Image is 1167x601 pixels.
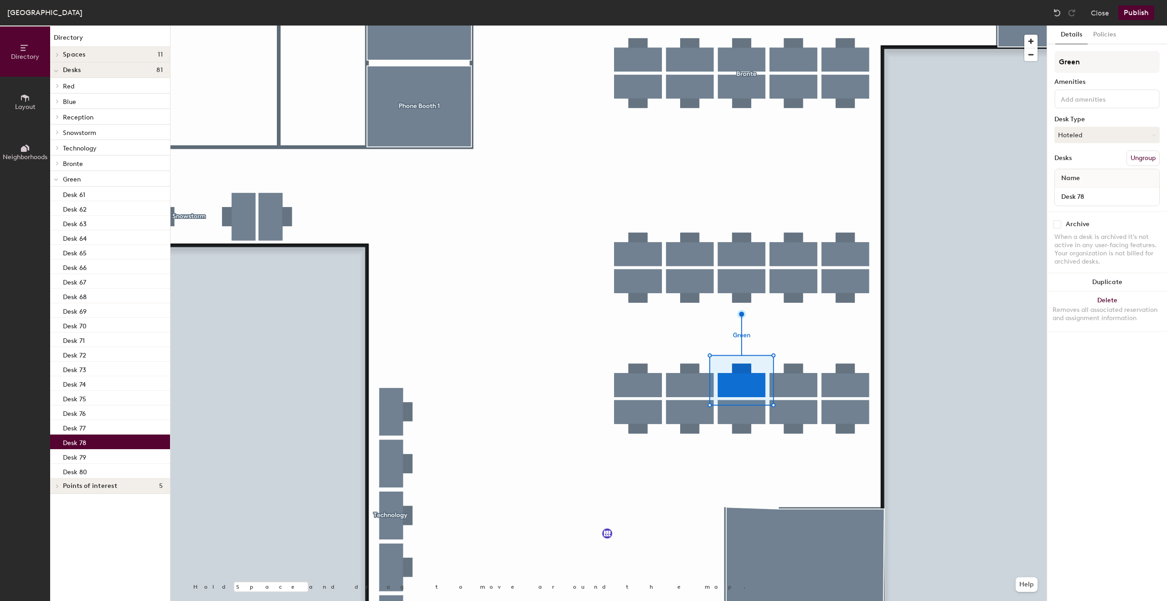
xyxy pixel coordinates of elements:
[63,218,87,228] p: Desk 63
[1088,26,1121,44] button: Policies
[1057,190,1157,203] input: Unnamed desk
[63,98,76,106] span: Blue
[1118,5,1154,20] button: Publish
[7,7,83,18] div: [GEOGRAPHIC_DATA]
[1091,5,1109,20] button: Close
[63,305,87,316] p: Desk 69
[63,378,86,389] p: Desk 74
[63,466,87,476] p: Desk 80
[63,349,86,359] p: Desk 72
[63,145,97,152] span: Technology
[158,51,163,58] span: 11
[63,129,96,137] span: Snowstorm
[50,33,170,47] h1: Directory
[63,276,86,286] p: Desk 67
[159,482,163,490] span: 5
[63,482,117,490] span: Points of interest
[1066,221,1090,228] div: Archive
[63,176,81,183] span: Green
[1054,127,1160,143] button: Hoteled
[63,188,85,199] p: Desk 61
[1055,26,1088,44] button: Details
[63,83,74,90] span: Red
[1054,116,1160,123] div: Desk Type
[1059,93,1141,104] input: Add amenities
[15,103,36,111] span: Layout
[63,320,87,330] p: Desk 70
[63,261,87,272] p: Desk 66
[1053,8,1062,17] img: Undo
[63,232,87,243] p: Desk 64
[1054,78,1160,86] div: Amenities
[3,153,47,161] span: Neighborhoods
[1054,233,1160,266] div: When a desk is archived it's not active in any user-facing features. Your organization is not bil...
[1053,306,1162,322] div: Removes all associated reservation and assignment information
[63,67,81,74] span: Desks
[1057,170,1084,187] span: Name
[63,290,87,301] p: Desk 68
[63,436,86,447] p: Desk 78
[156,67,163,74] span: 81
[63,451,86,461] p: Desk 79
[63,51,86,58] span: Spaces
[1054,155,1072,162] div: Desks
[63,393,86,403] p: Desk 75
[63,203,87,213] p: Desk 62
[63,247,87,257] p: Desk 65
[1126,150,1160,166] button: Ungroup
[63,422,86,432] p: Desk 77
[63,363,86,374] p: Desk 73
[63,334,85,345] p: Desk 71
[1016,577,1038,592] button: Help
[1047,291,1167,332] button: DeleteRemoves all associated reservation and assignment information
[1067,8,1076,17] img: Redo
[63,114,93,121] span: Reception
[63,407,86,418] p: Desk 76
[63,160,83,168] span: Bronte
[11,53,39,61] span: Directory
[1047,273,1167,291] button: Duplicate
